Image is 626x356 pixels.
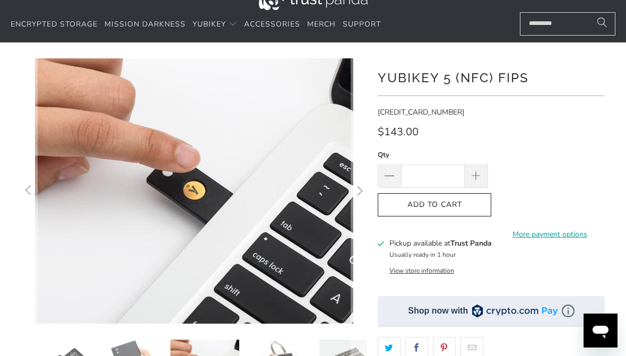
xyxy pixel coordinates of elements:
[389,266,454,275] button: View store information
[589,12,615,36] button: Search
[584,314,618,348] iframe: Button to launch messaging window
[244,19,300,29] span: Accessories
[494,229,605,240] a: More payment options
[21,58,367,324] a: YubiKey 5 NFC FIPS - Trust Panda
[343,19,381,29] span: Support
[11,12,98,37] a: Encrypted Storage
[244,12,300,37] a: Accessories
[408,305,468,317] div: Shop now with
[307,12,336,37] a: Merch
[11,12,381,37] nav: Translation missing: en.navigation.header.main_nav
[389,238,492,249] h3: Pickup available at
[520,12,615,36] input: Search...
[450,238,492,248] b: Trust Panda
[105,12,186,37] a: Mission Darkness
[378,125,419,139] span: $143.00
[378,149,488,161] label: Qty
[105,19,186,29] span: Mission Darkness
[378,193,491,217] button: Add to Cart
[378,66,605,88] h1: YubiKey 5 (NFC) FIPS
[11,19,98,29] span: Encrypted Storage
[343,12,381,37] a: Support
[389,201,480,210] span: Add to Cart
[389,250,456,259] small: Usually ready in 1 hour
[307,19,336,29] span: Merch
[21,58,38,324] button: Previous
[193,12,237,37] summary: YubiKey
[193,19,226,29] span: YubiKey
[351,58,368,324] button: Next
[378,107,464,117] span: [CREDIT_CARD_NUMBER]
